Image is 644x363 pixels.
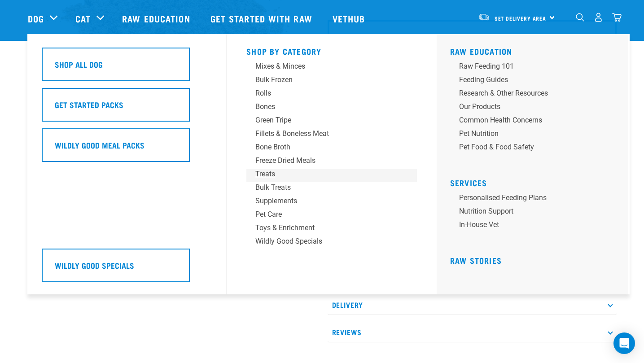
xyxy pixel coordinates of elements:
div: Pet Food & Food Safety [459,142,599,153]
p: Reviews [328,322,617,342]
a: Freeze Dried Meals [246,155,417,169]
div: Fillets & Boneless Meat [255,128,395,139]
a: Raw Education [113,0,201,36]
div: Bones [255,101,395,112]
a: Treats [246,169,417,182]
a: Pet Food & Food Safety [450,142,621,155]
div: Our Products [459,101,599,112]
a: Rolls [246,88,417,101]
h5: Shop By Category [246,47,417,54]
a: Bone Broth [246,142,417,155]
div: Pet Care [255,209,395,220]
a: Vethub [324,0,377,36]
a: Shop All Dog [42,48,212,88]
a: Raw Education [450,49,513,53]
a: Research & Other Resources [450,88,621,101]
div: Mixes & Minces [255,61,395,72]
div: Supplements [255,196,395,206]
a: Wildly Good Specials [246,236,417,249]
a: Mixes & Minces [246,61,417,74]
a: Wildly Good Specials [42,249,212,289]
a: Get Started Packs [42,88,212,128]
div: Green Tripe [255,115,395,126]
a: Toys & Enrichment [246,223,417,236]
h5: Wildly Good Meal Packs [55,139,145,151]
img: user.png [594,13,603,22]
a: Common Health Concerns [450,115,621,128]
img: home-icon-1@2x.png [576,13,584,22]
span: Set Delivery Area [495,17,547,20]
a: Fillets & Boneless Meat [246,128,417,142]
div: Toys & Enrichment [255,223,395,233]
a: Dog [28,12,44,25]
a: Pet Nutrition [450,128,621,142]
a: Get started with Raw [202,0,324,36]
div: Open Intercom Messenger [613,332,635,354]
div: Wildly Good Specials [255,236,395,247]
a: Bones [246,101,417,115]
a: Bulk Frozen [246,74,417,88]
div: Bulk Treats [255,182,395,193]
div: Rolls [255,88,395,99]
img: van-moving.png [478,13,490,21]
h5: Services [450,178,621,185]
div: Bulk Frozen [255,74,395,85]
p: Delivery [328,295,617,315]
h5: Get Started Packs [55,99,123,110]
div: Bone Broth [255,142,395,153]
a: Pet Care [246,209,417,223]
div: Treats [255,169,395,179]
div: Feeding Guides [459,74,599,85]
a: Feeding Guides [450,74,621,88]
a: Green Tripe [246,115,417,128]
a: Our Products [450,101,621,115]
a: Nutrition Support [450,206,621,219]
h5: Wildly Good Specials [55,259,134,271]
a: Cat [75,12,91,25]
img: home-icon@2x.png [612,13,622,22]
a: Raw Stories [450,258,502,262]
a: Bulk Treats [246,182,417,196]
a: Supplements [246,196,417,209]
div: Pet Nutrition [459,128,599,139]
a: Wildly Good Meal Packs [42,128,212,169]
div: Common Health Concerns [459,115,599,126]
a: In-house vet [450,219,621,233]
div: Raw Feeding 101 [459,61,599,72]
a: Personalised Feeding Plans [450,192,621,206]
div: Freeze Dried Meals [255,155,395,166]
a: Raw Feeding 101 [450,61,621,74]
div: Research & Other Resources [459,88,599,99]
h5: Shop All Dog [55,58,103,70]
